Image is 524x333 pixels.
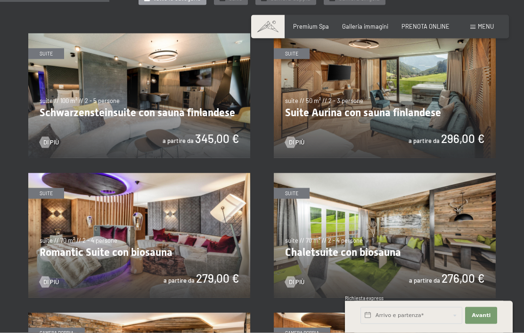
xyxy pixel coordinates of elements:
a: Di più [285,138,304,147]
img: Suite Aurina con sauna finlandese [274,33,496,158]
span: 1 [344,315,346,321]
span: Consenso marketing* [171,189,242,198]
a: Chaletsuite con biosauna [274,173,496,178]
a: Schwarzensteinsuite con sauna finlandese [28,33,250,38]
button: Avanti [465,307,497,324]
span: Di più [289,138,304,147]
img: Chaletsuite con biosauna [274,173,496,298]
span: Di più [43,138,59,147]
img: Romantic Suite con biosauna [28,173,250,298]
a: Di più [40,278,59,286]
a: Di più [40,138,59,147]
a: Galleria immagini [342,23,388,30]
a: PRENOTA ONLINE [401,23,450,30]
a: Nature Suite con sauna [28,313,250,317]
a: Premium Spa [293,23,329,30]
span: Richiesta express [345,295,384,301]
span: Di più [43,278,59,286]
span: Menu [478,23,494,30]
span: Avanti [472,312,491,319]
img: Schwarzensteinsuite con sauna finlandese [28,33,250,158]
a: Di più [285,278,304,286]
span: Di più [289,278,304,286]
a: Romantic Suite con biosauna [28,173,250,178]
a: Suite Deluxe con sauna [274,313,496,317]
